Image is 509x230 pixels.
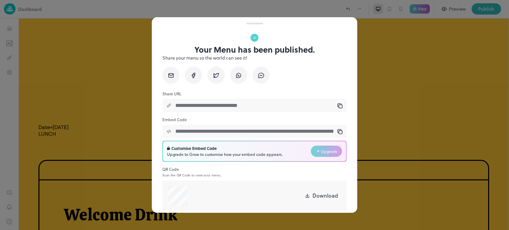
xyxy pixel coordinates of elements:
[312,192,338,200] p: Download
[344,125,434,215] img: 17188790099189qxl2auw81m.png%3Ft%3D1718879001406
[162,116,347,123] p: Embed Code
[274,148,288,155] span: Sabji
[45,186,450,207] p: Welcome Drink
[231,123,259,135] a: Call
[162,173,347,177] p: Scan the QR Code to view your menu.
[167,151,283,157] div: Upgrade to Grow to customise how your embed code appears.
[243,148,263,155] span: Farsan
[299,148,326,155] span: Everyday
[162,54,347,61] p: Share your menu so the world can see it!
[160,148,204,155] span: Welcome Drink
[167,145,283,151] div: Customise Embed Code
[162,90,347,97] p: Share URL
[195,45,315,54] p: Your Menu has been published.
[162,166,347,172] p: QR Code
[214,148,232,155] span: Sweet
[20,90,471,102] h1: Authentic Gujarati Thali Rs=369/-
[321,148,337,154] span: Upgrade
[20,105,50,119] span: Date=[DATE] LUNCH
[234,125,255,133] p: Call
